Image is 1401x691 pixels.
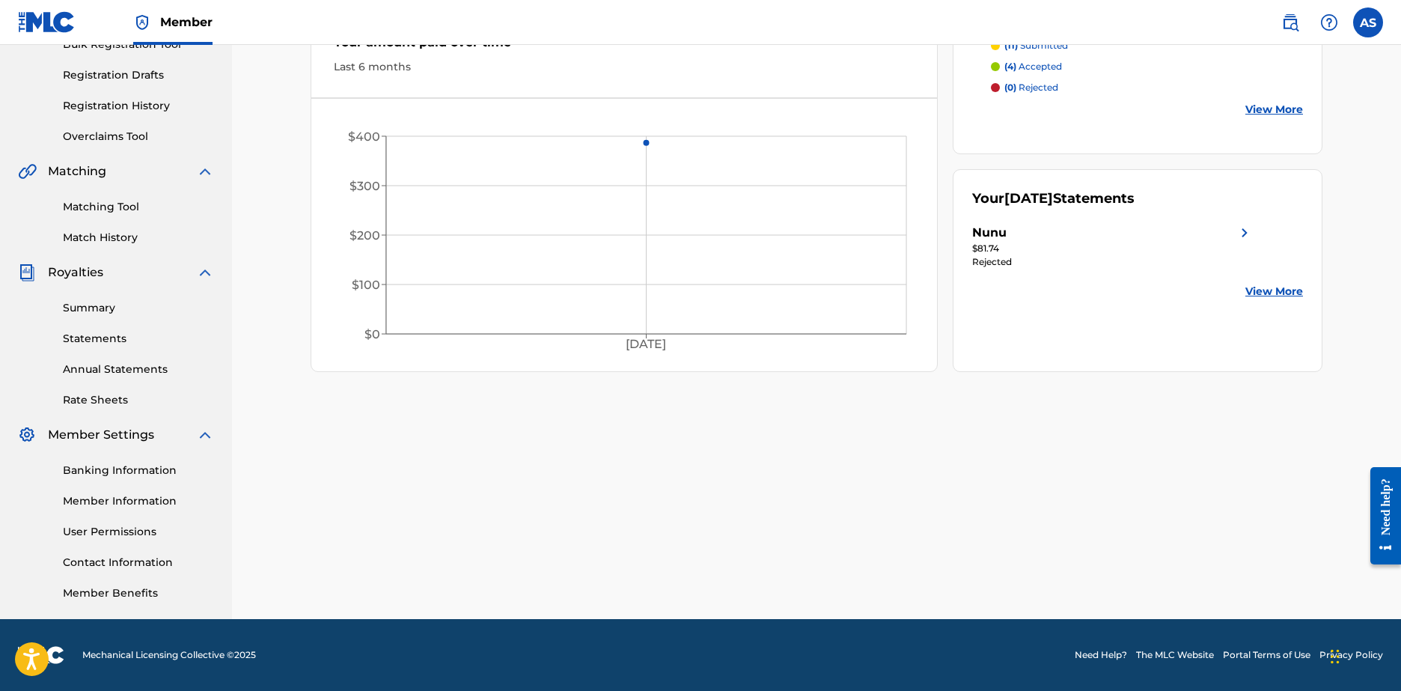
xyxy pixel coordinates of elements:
[972,189,1135,209] div: Your Statements
[18,426,36,444] img: Member Settings
[334,59,915,75] div: Last 6 months
[1004,40,1018,51] span: (11)
[1281,13,1299,31] img: search
[63,493,214,509] a: Member Information
[972,224,1007,242] div: Nunu
[1326,619,1401,691] iframe: Chat Widget
[133,13,151,31] img: Top Rightsholder
[18,646,64,664] img: logo
[1245,284,1303,299] a: View More
[348,130,380,144] tspan: $400
[972,242,1254,255] div: $81.74
[1245,102,1303,118] a: View More
[1004,82,1016,93] span: (0)
[1004,190,1053,207] span: [DATE]
[1223,648,1310,662] a: Portal Terms of Use
[63,98,214,114] a: Registration History
[991,60,1304,73] a: (4) accepted
[1359,456,1401,576] iframe: Resource Center
[63,129,214,144] a: Overclaims Tool
[1136,648,1214,662] a: The MLC Website
[972,224,1254,269] a: Nunuright chevron icon$81.74Rejected
[1275,7,1305,37] a: Public Search
[63,362,214,377] a: Annual Statements
[18,11,76,33] img: MLC Logo
[196,162,214,180] img: expand
[1320,13,1338,31] img: help
[160,13,213,31] span: Member
[1004,61,1016,72] span: (4)
[352,278,380,292] tspan: $100
[48,162,106,180] span: Matching
[626,338,667,352] tspan: [DATE]
[1314,7,1344,37] div: Help
[1004,60,1062,73] p: accepted
[972,255,1254,269] div: Rejected
[1331,634,1340,679] div: Drag
[350,228,380,243] tspan: $200
[18,264,36,281] img: Royalties
[196,264,214,281] img: expand
[1004,39,1068,52] p: submitted
[1319,648,1383,662] a: Privacy Policy
[63,524,214,540] a: User Permissions
[196,426,214,444] img: expand
[63,199,214,215] a: Matching Tool
[63,463,214,478] a: Banking Information
[63,230,214,246] a: Match History
[364,327,380,341] tspan: $0
[1236,224,1254,242] img: right chevron icon
[63,67,214,83] a: Registration Drafts
[18,162,37,180] img: Matching
[63,555,214,570] a: Contact Information
[82,648,256,662] span: Mechanical Licensing Collective © 2025
[63,300,214,316] a: Summary
[63,392,214,408] a: Rate Sheets
[48,264,103,281] span: Royalties
[1004,81,1058,94] p: rejected
[334,34,915,59] div: Your amount paid over time
[991,81,1304,94] a: (0) rejected
[63,331,214,347] a: Statements
[1075,648,1127,662] a: Need Help?
[48,426,154,444] span: Member Settings
[63,585,214,601] a: Member Benefits
[1353,7,1383,37] div: User Menu
[350,179,380,193] tspan: $300
[991,39,1304,52] a: (11) submitted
